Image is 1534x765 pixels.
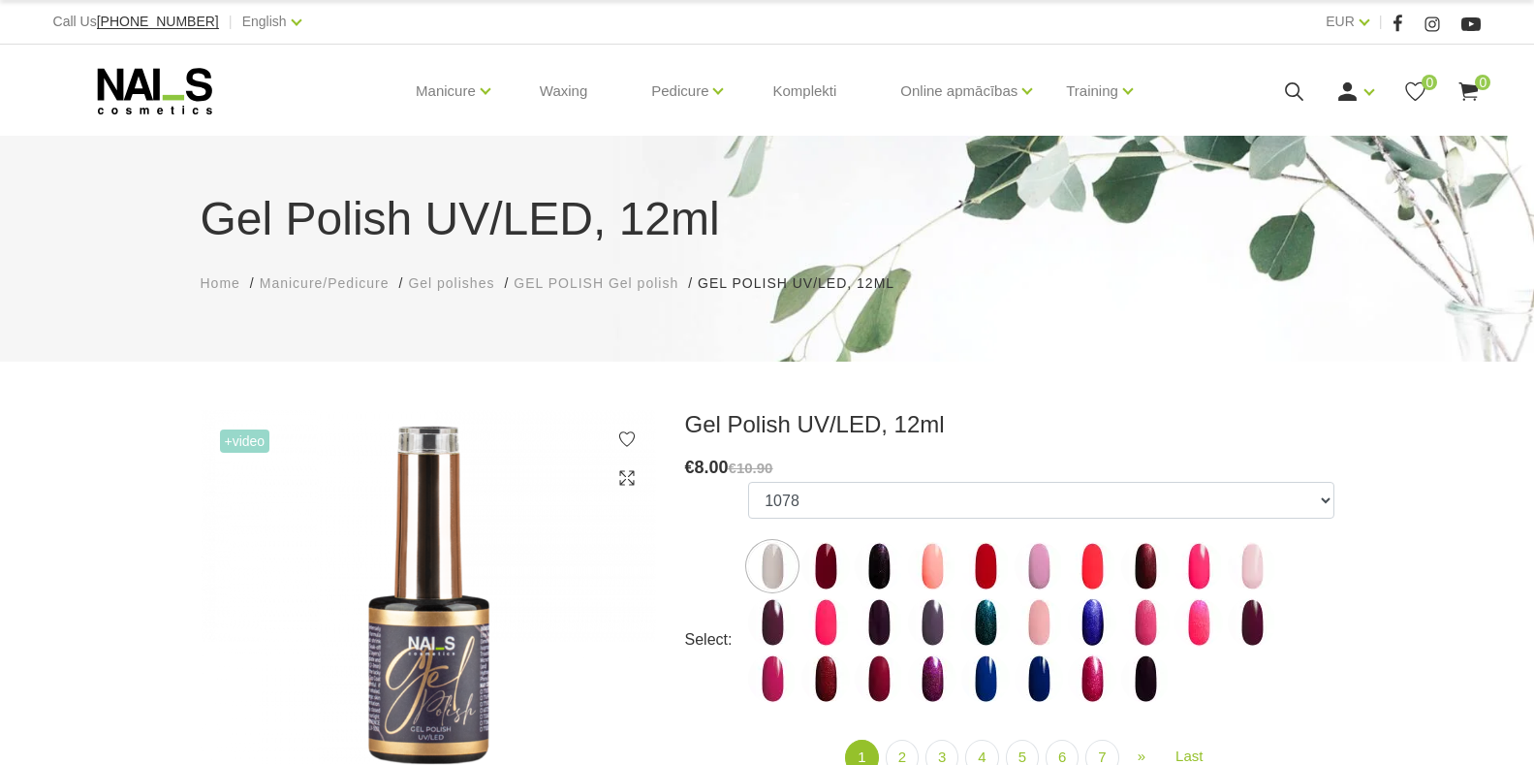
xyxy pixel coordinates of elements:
[514,273,678,294] a: GEL POLISH Gel polish
[260,275,390,291] span: Manicure/Pedicure
[1068,598,1116,647] img: ...
[1068,598,1116,647] label: Nav atlikumā
[729,460,773,476] s: €10.90
[408,275,494,291] span: Gel polishes
[855,654,903,703] img: ...
[757,45,852,138] a: Komplekti
[97,15,219,29] a: [PHONE_NUMBER]
[1068,654,1116,703] img: ...
[685,624,749,655] div: Select:
[685,458,695,477] span: €
[1475,75,1490,90] span: 0
[855,598,903,647] img: ...
[748,654,797,703] img: ...
[1228,598,1276,647] img: ...
[514,275,678,291] span: GEL POLISH Gel polish
[1066,52,1118,130] a: Training
[900,52,1017,130] a: Online apmācības
[201,184,1334,254] h1: Gel Polish UV/LED, 12ml
[748,542,797,590] img: ...
[961,654,1010,703] img: ...
[1326,10,1355,33] a: EUR
[908,542,956,590] img: ...
[220,430,270,453] span: +Video
[242,10,287,33] a: English
[801,542,850,590] img: ...
[1403,80,1427,104] a: 0
[961,598,1010,647] img: ...
[651,52,708,130] a: Pedicure
[908,654,956,703] img: ...
[908,598,956,647] img: ...
[1015,542,1063,590] img: ...
[416,52,476,130] a: Manicure
[961,542,1010,590] img: ...
[229,10,233,34] span: |
[524,45,603,138] a: Waxing
[201,273,240,294] a: Home
[695,458,729,477] span: 8.00
[1456,80,1481,104] a: 0
[408,273,494,294] a: Gel polishes
[53,10,219,34] div: Call Us
[685,410,1334,439] h3: Gel Polish UV/LED, 12ml
[1068,542,1116,590] img: ...
[1015,654,1063,703] img: ...
[855,542,903,590] img: ...
[260,273,390,294] a: Manicure/Pedicure
[1121,542,1170,590] img: ...
[1379,10,1383,34] span: |
[1422,75,1437,90] span: 0
[1121,654,1170,703] img: ...
[1015,598,1063,647] img: ...
[201,275,240,291] span: Home
[1174,598,1223,647] img: ...
[801,654,850,703] img: ...
[97,14,219,29] span: [PHONE_NUMBER]
[1174,542,1223,590] img: ...
[1138,748,1145,764] span: »
[1121,598,1170,647] img: ...
[698,273,914,294] li: Gel Polish UV/LED, 12ml
[1228,542,1276,590] img: ...
[748,598,797,647] img: ...
[801,598,850,647] img: ...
